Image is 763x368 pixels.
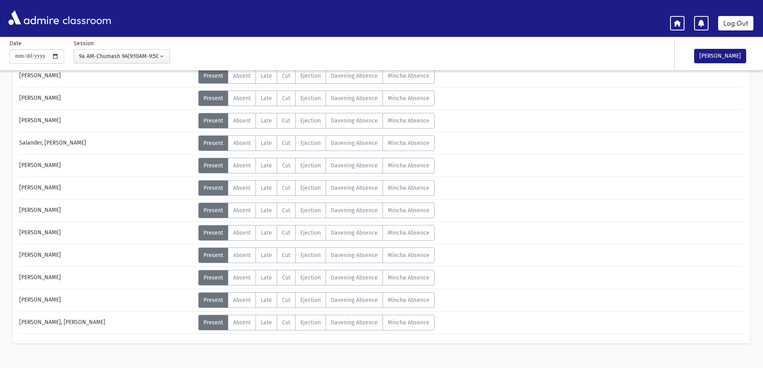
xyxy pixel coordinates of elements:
div: [PERSON_NAME] [15,203,198,218]
span: Ejection [300,297,321,304]
span: Davening Absence [331,117,378,124]
span: Mincha Absence [388,319,429,326]
span: Absent [233,140,251,147]
span: Ejection [300,252,321,259]
span: classroom [61,7,111,28]
div: AttTypes [198,315,435,330]
span: Davening Absence [331,162,378,169]
span: Mincha Absence [388,95,429,102]
span: Absent [233,207,251,214]
span: Davening Absence [331,274,378,281]
span: Ejection [300,229,321,236]
span: Present [203,140,223,147]
span: Present [203,185,223,191]
span: Ejection [300,140,321,147]
span: Ejection [300,162,321,169]
div: AttTypes [198,68,435,84]
div: [PERSON_NAME] [15,180,198,196]
span: Absent [233,95,251,102]
span: Late [261,252,272,259]
span: Mincha Absence [388,140,429,147]
button: [PERSON_NAME] [694,49,746,63]
span: Ejection [300,72,321,79]
span: Late [261,140,272,147]
span: Absent [233,297,251,304]
button: 9a AM-Chumash 9A(9:10AM-9:50AM) [74,49,170,64]
span: Late [261,207,272,214]
span: Present [203,229,223,236]
span: Davening Absence [331,185,378,191]
span: Cut [282,162,290,169]
span: Ejection [300,207,321,214]
span: Cut [282,229,290,236]
span: Ejection [300,185,321,191]
span: Davening Absence [331,72,378,79]
span: Cut [282,274,290,281]
div: AttTypes [198,203,435,218]
span: Ejection [300,319,321,326]
span: Late [261,185,272,191]
span: Mincha Absence [388,117,429,124]
div: [PERSON_NAME] [15,270,198,286]
label: Date [10,39,22,48]
div: 9a AM-Chumash 9A(9:10AM-9:50AM) [79,52,158,60]
span: Absent [233,162,251,169]
span: Mincha Absence [388,229,429,236]
div: AttTypes [198,180,435,196]
div: AttTypes [198,90,435,106]
span: Present [203,297,223,304]
span: Cut [282,185,290,191]
span: Mincha Absence [388,274,429,281]
span: Present [203,207,223,214]
span: Present [203,319,223,326]
span: Ejection [300,274,321,281]
span: Present [203,162,223,169]
span: Cut [282,252,290,259]
span: Davening Absence [331,252,378,259]
div: [PERSON_NAME] [15,292,198,308]
span: Davening Absence [331,229,378,236]
span: Absent [233,117,251,124]
span: Absent [233,72,251,79]
span: Mincha Absence [388,185,429,191]
span: Late [261,95,272,102]
span: Late [261,72,272,79]
label: Session [74,39,94,48]
div: [PERSON_NAME] [15,90,198,106]
span: Late [261,229,272,236]
span: Davening Absence [331,140,378,147]
span: Late [261,162,272,169]
span: Present [203,274,223,281]
span: Davening Absence [331,297,378,304]
span: Ejection [300,117,321,124]
span: Mincha Absence [388,297,429,304]
span: Cut [282,297,290,304]
div: Salander, [PERSON_NAME] [15,135,198,151]
span: Mincha Absence [388,162,429,169]
span: Cut [282,72,290,79]
div: AttTypes [198,225,435,241]
span: Absent [233,229,251,236]
span: Late [261,274,272,281]
div: AttTypes [198,113,435,129]
span: Present [203,117,223,124]
span: Mincha Absence [388,252,429,259]
div: AttTypes [198,270,435,286]
div: AttTypes [198,247,435,263]
span: Davening Absence [331,319,378,326]
div: AttTypes [198,292,435,308]
span: Absent [233,185,251,191]
span: Late [261,117,272,124]
div: AttTypes [198,158,435,173]
div: [PERSON_NAME] [15,158,198,173]
span: Cut [282,207,290,214]
span: Present [203,72,223,79]
span: Absent [233,319,251,326]
span: Cut [282,117,290,124]
span: Mincha Absence [388,72,429,79]
span: Absent [233,274,251,281]
div: [PERSON_NAME], [PERSON_NAME] [15,315,198,330]
a: Log Out [718,16,753,30]
span: Davening Absence [331,95,378,102]
div: [PERSON_NAME] [15,247,198,263]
